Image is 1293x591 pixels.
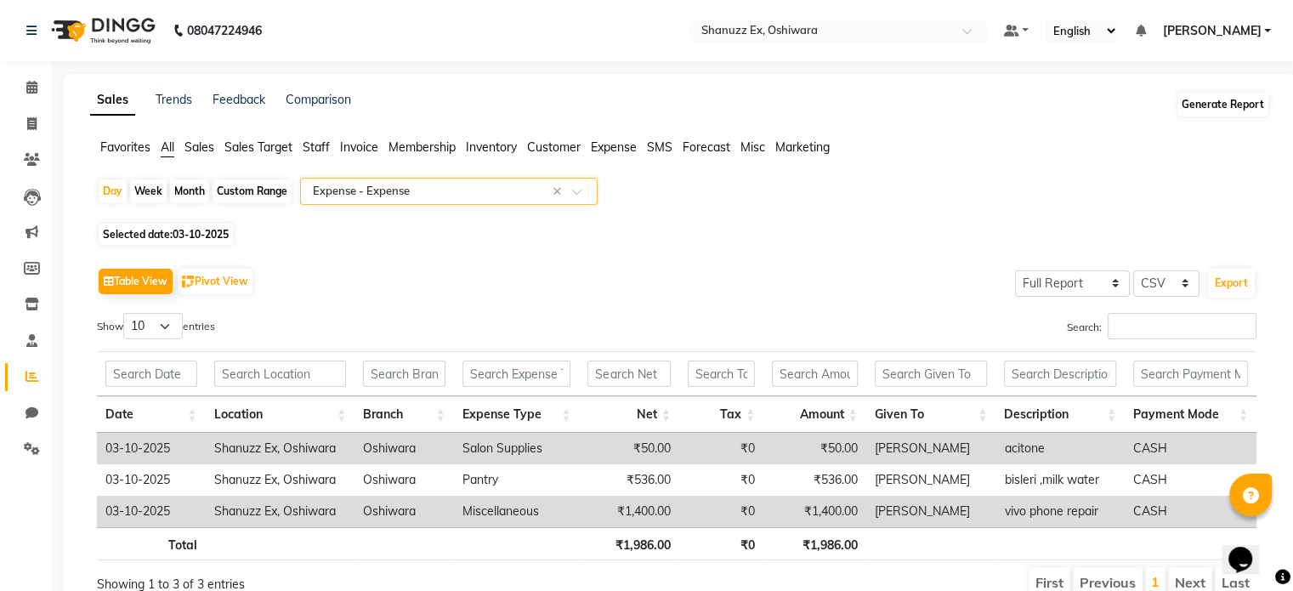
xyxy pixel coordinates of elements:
span: Sales Target [224,139,292,155]
td: Pantry [454,464,580,496]
button: Table View [99,269,173,294]
th: ₹1,986.00 [579,527,678,560]
td: ₹0 [679,433,763,464]
td: ₹50.00 [763,433,865,464]
span: Sales [184,139,214,155]
th: Payment Mode: activate to sort column ascending [1125,396,1256,433]
input: Search Description [1004,361,1116,387]
th: Total [97,527,206,560]
input: Search Expense Type [462,361,571,387]
td: CASH [1125,433,1256,464]
span: Customer [527,139,581,155]
td: 03-10-2025 [97,496,206,527]
div: Day [99,179,127,203]
th: ₹0 [679,527,763,560]
td: [PERSON_NAME] [866,433,996,464]
button: Export [1208,269,1255,298]
th: ₹1,986.00 [763,527,865,560]
td: vivo phone repair [995,496,1125,527]
span: Invoice [340,139,378,155]
span: [PERSON_NAME] [1162,22,1261,40]
td: [PERSON_NAME] [866,464,996,496]
td: Shanuzz Ex, Oshiwara [206,496,355,527]
span: Favorites [100,139,150,155]
td: Oshiwara [354,464,453,496]
a: Sales [90,85,135,116]
td: ₹536.00 [579,464,678,496]
td: Salon Supplies [454,433,580,464]
input: Search Amount [772,361,857,387]
input: Search Location [214,361,347,387]
td: CASH [1125,464,1256,496]
a: Comparison [286,92,351,107]
span: 03-10-2025 [173,228,229,241]
span: Clear all [553,183,567,201]
th: Amount: activate to sort column ascending [763,396,865,433]
td: Miscellaneous [454,496,580,527]
span: SMS [647,139,672,155]
span: Staff [303,139,330,155]
span: All [161,139,174,155]
td: Oshiwara [354,433,453,464]
td: 03-10-2025 [97,464,206,496]
button: Generate Report [1177,93,1268,116]
td: CASH [1125,496,1256,527]
img: pivot.png [182,276,195,288]
td: ₹0 [679,496,763,527]
th: Net: activate to sort column ascending [579,396,678,433]
button: Pivot View [178,269,252,294]
td: Oshiwara [354,496,453,527]
span: Marketing [775,139,830,155]
th: Tax: activate to sort column ascending [679,396,763,433]
img: logo [43,7,160,54]
input: Search Tax [688,361,755,387]
th: Given To: activate to sort column ascending [866,396,996,433]
td: ₹50.00 [579,433,678,464]
span: Forecast [683,139,730,155]
input: Search Payment Mode [1133,361,1248,387]
th: Location: activate to sort column ascending [206,396,355,433]
input: Search Branch [363,361,445,387]
td: bisleri ,milk water [995,464,1125,496]
a: Feedback [213,92,265,107]
input: Search Date [105,361,197,387]
label: Search: [1067,313,1256,339]
input: Search Given To [875,361,988,387]
span: Expense [591,139,637,155]
td: [PERSON_NAME] [866,496,996,527]
span: Selected date: [99,224,233,245]
input: Search Net [587,361,670,387]
td: ₹0 [679,464,763,496]
td: 03-10-2025 [97,433,206,464]
div: Custom Range [213,179,292,203]
td: ₹536.00 [763,464,865,496]
th: Branch: activate to sort column ascending [354,396,453,433]
label: Show entries [97,313,215,339]
a: Trends [156,92,192,107]
td: acitone [995,433,1125,464]
div: Week [130,179,167,203]
td: Shanuzz Ex, Oshiwara [206,464,355,496]
span: Inventory [466,139,517,155]
span: Misc [740,139,765,155]
b: 08047224946 [187,7,262,54]
th: Date: activate to sort column ascending [97,396,206,433]
td: ₹1,400.00 [579,496,678,527]
th: Description: activate to sort column ascending [995,396,1125,433]
span: Membership [388,139,456,155]
td: Shanuzz Ex, Oshiwara [206,433,355,464]
div: Month [170,179,209,203]
select: Showentries [123,313,183,339]
a: 1 [1151,573,1160,590]
input: Search: [1108,313,1256,339]
th: Expense Type: activate to sort column ascending [454,396,580,433]
iframe: chat widget [1222,523,1276,574]
td: ₹1,400.00 [763,496,865,527]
